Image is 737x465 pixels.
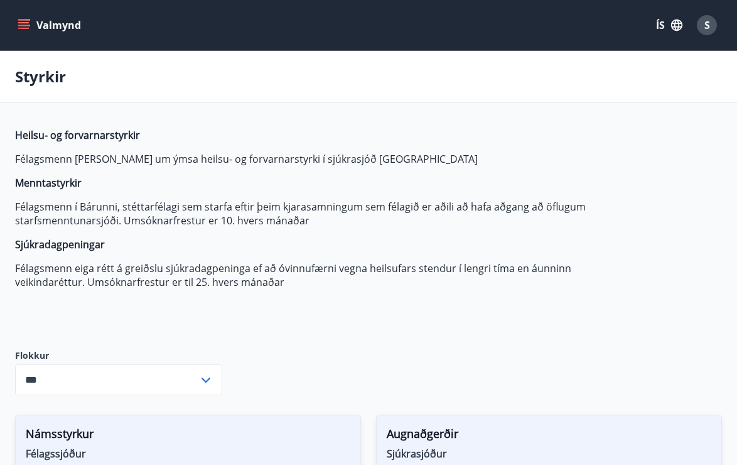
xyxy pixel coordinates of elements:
strong: Heilsu- og forvarnarstyrkir [15,128,140,142]
strong: Menntastyrkir [15,176,82,190]
label: Flokkur [15,349,222,362]
span: Augnaðgerðir [387,425,711,447]
p: Félagsmenn [PERSON_NAME] um ýmsa heilsu- og forvarnarstyrki í sjúkrasjóð [GEOGRAPHIC_DATA] [15,152,608,166]
span: Félagssjóður [26,447,350,461]
button: ÍS [649,14,689,36]
p: Félagsmenn í Bárunni, stéttarfélagi sem starfa eftir þeim kjarasamningum sem félagið er aðili að ... [15,200,608,227]
p: Styrkir [15,66,66,87]
button: menu [15,14,86,36]
button: S [692,10,722,40]
span: S [704,18,710,32]
p: Félagsmenn eiga rétt á greiðslu sjúkradagpeninga ef að óvinnufærni vegna heilsufars stendur í len... [15,261,608,289]
strong: Sjúkradagpeningar [15,238,105,251]
span: Námsstyrkur [26,425,350,447]
span: Sjúkrasjóður [387,447,711,461]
